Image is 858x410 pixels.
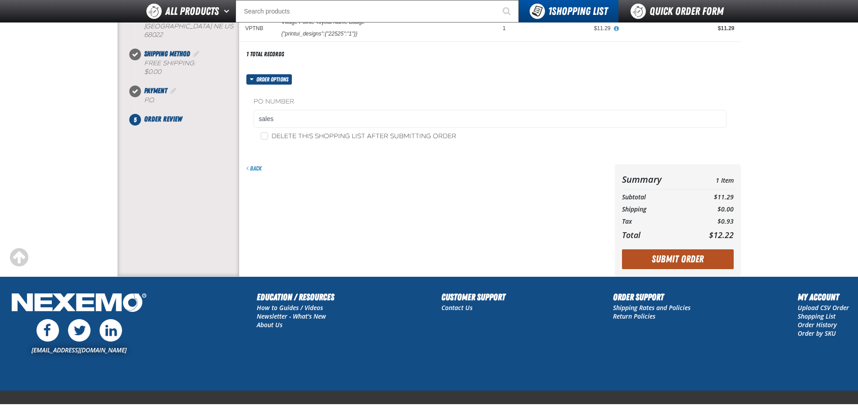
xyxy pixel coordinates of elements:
span: Payment [144,86,167,95]
a: Back [246,165,262,172]
span: US [224,23,233,30]
a: Shopping List [798,312,835,320]
span: Order Review [144,115,182,123]
bdo: 68022 [144,31,163,39]
input: Delete this shopping list after submitting order [261,132,268,140]
button: Submit Order [622,249,734,269]
a: [EMAIL_ADDRESS][DOMAIN_NAME] [32,346,127,354]
div: $11.29 [623,25,735,32]
a: Edit Shipping Method [192,50,201,58]
td: $11.29 [690,191,733,203]
a: Village Pointe Toyota Name Badge [281,19,365,26]
strong: 1 [548,5,552,18]
li: Payment. Step 4 of 5. Completed [135,86,239,114]
span: Shipping Method [144,50,190,58]
span: [GEOGRAPHIC_DATA] [144,23,212,30]
span: $12.22 [709,230,734,240]
span: 1 [503,25,506,32]
a: Contact Us [441,303,472,312]
span: 5 [129,114,141,126]
div: Scroll to the top [9,248,29,267]
th: Total [622,228,691,242]
a: Upload CSV Order [798,303,849,312]
label: PO Number [254,98,726,106]
span: Order options [256,74,292,85]
strong: $0.00 [144,68,161,76]
td: 1 Item [690,171,733,187]
li: Shipping Method. Step 3 of 5. Completed [135,49,239,86]
label: Delete this shopping list after submitting order [261,132,456,141]
td: VPTNB [239,16,275,41]
a: Newsletter - What's New [257,312,326,320]
button: View All Prices for Village Pointe Toyota Name Badge [611,25,622,33]
a: Shipping Rates and Policies [613,303,690,312]
h2: My Account [798,290,849,304]
td: $0.00 [690,203,733,216]
button: Order options [246,74,292,85]
div: P.O. [144,96,239,105]
th: Subtotal [622,191,691,203]
th: Summary [622,171,691,187]
div: Free Shipping: [144,59,239,77]
th: Tax [622,216,691,228]
a: Order by SKU [798,329,836,338]
a: Return Policies [613,312,655,320]
h2: Order Support [613,290,690,304]
span: NE [213,23,222,30]
a: How to Guides / Videos [257,303,323,312]
span: All Products [165,3,219,19]
a: About Us [257,320,282,329]
td: $0.93 [690,216,733,228]
img: Nexemo Logo [9,290,149,317]
div: 1 total records [246,50,284,59]
div: $11.29 [518,25,611,32]
h2: Customer Support [441,290,505,304]
div: {"printui_designs":{"22525":"1"}} [281,30,358,37]
a: Edit Payment [169,86,178,95]
th: Shipping [622,203,691,216]
h2: Education / Resources [257,290,334,304]
li: Order Review. Step 5 of 5. Not Completed [135,114,239,125]
span: Shopping List [548,5,608,18]
a: Order History [798,320,837,329]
